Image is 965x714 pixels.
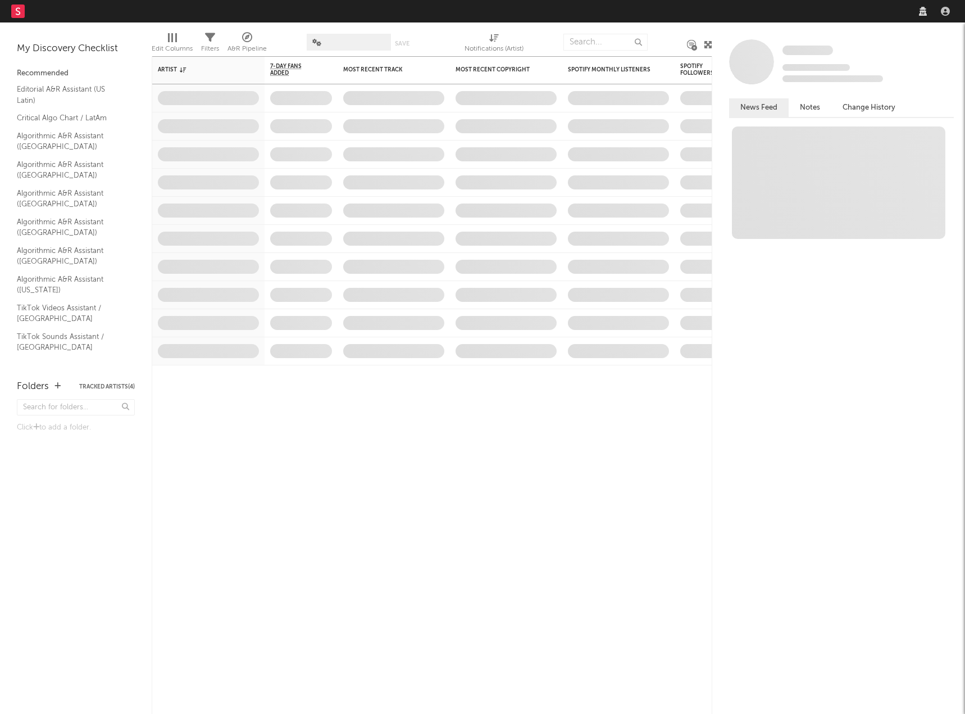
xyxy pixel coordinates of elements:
[79,384,135,390] button: Tracked Artists(4)
[17,42,135,56] div: My Discovery Checklist
[17,421,135,435] div: Click to add a folder.
[456,66,540,73] div: Most Recent Copyright
[17,187,124,210] a: Algorithmic A&R Assistant ([GEOGRAPHIC_DATA])
[563,34,648,51] input: Search...
[17,159,124,182] a: Algorithmic A&R Assistant ([GEOGRAPHIC_DATA])
[465,42,524,56] div: Notifications (Artist)
[17,380,49,394] div: Folders
[782,64,850,71] span: Tracking Since: [DATE]
[17,216,124,239] a: Algorithmic A&R Assistant ([GEOGRAPHIC_DATA])
[17,399,135,415] input: Search for folders...
[395,40,409,47] button: Save
[680,63,720,76] div: Spotify Followers
[227,42,267,56] div: A&R Pipeline
[17,83,124,106] a: Editorial A&R Assistant (US Latin)
[152,42,193,56] div: Edit Columns
[17,112,124,124] a: Critical Algo Chart / LatAm
[782,46,833,55] span: Some Artist
[227,28,267,61] div: A&R Pipeline
[158,66,242,73] div: Artist
[465,28,524,61] div: Notifications (Artist)
[17,130,124,153] a: Algorithmic A&R Assistant ([GEOGRAPHIC_DATA])
[17,302,124,325] a: TikTok Videos Assistant / [GEOGRAPHIC_DATA]
[201,42,219,56] div: Filters
[782,45,833,56] a: Some Artist
[729,98,789,117] button: News Feed
[17,67,135,80] div: Recommended
[343,66,427,73] div: Most Recent Track
[831,98,907,117] button: Change History
[17,331,124,354] a: TikTok Sounds Assistant / [GEOGRAPHIC_DATA]
[17,245,124,268] a: Algorithmic A&R Assistant ([GEOGRAPHIC_DATA])
[789,98,831,117] button: Notes
[782,75,883,82] span: 0 fans last week
[17,273,124,296] a: Algorithmic A&R Assistant ([US_STATE])
[201,28,219,61] div: Filters
[568,66,652,73] div: Spotify Monthly Listeners
[270,63,315,76] span: 7-Day Fans Added
[152,28,193,61] div: Edit Columns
